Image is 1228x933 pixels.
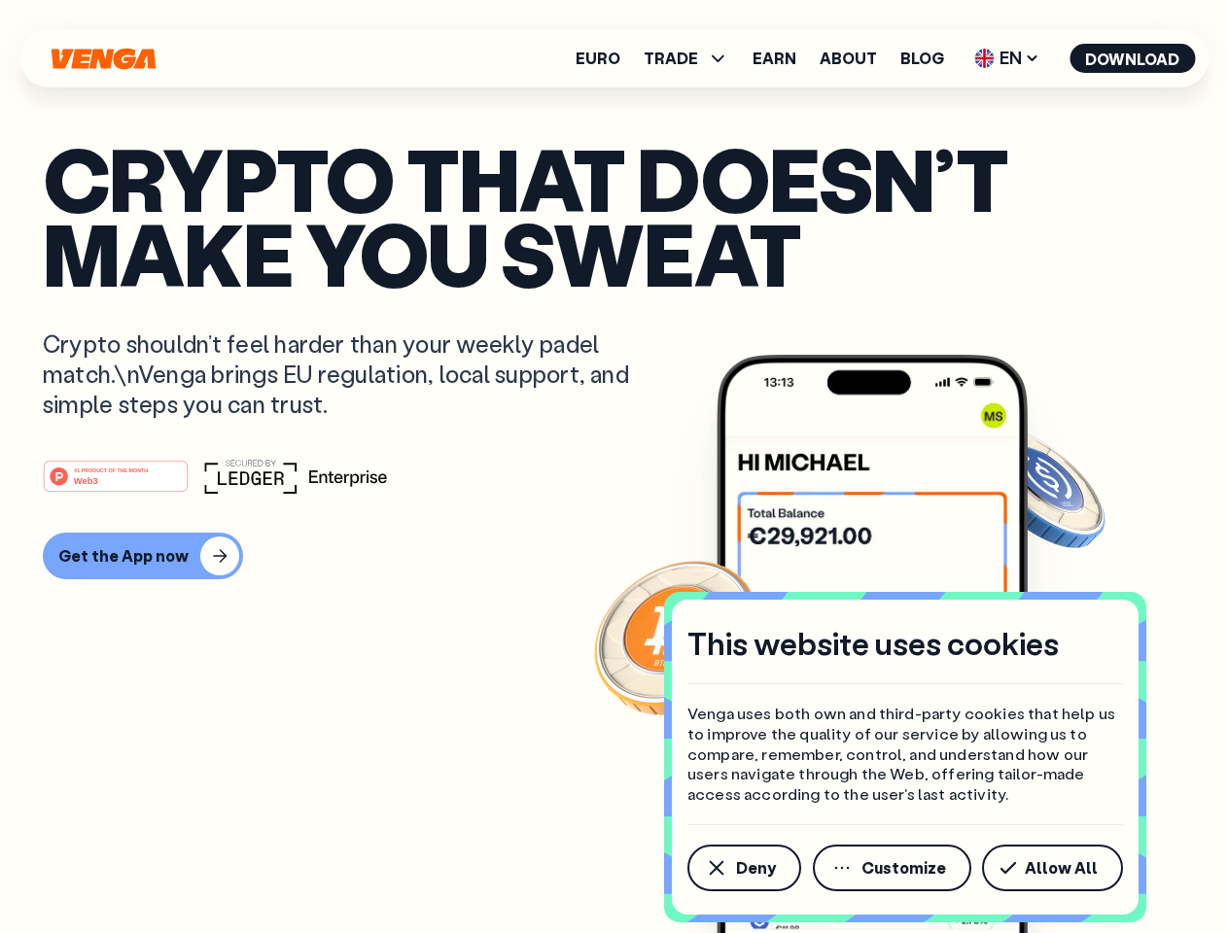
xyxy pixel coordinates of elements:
button: Customize [813,845,971,891]
span: EN [967,43,1046,74]
p: Venga uses both own and third-party cookies that help us to improve the quality of our service by... [687,704,1123,805]
div: Get the App now [58,546,189,566]
button: Deny [687,845,801,891]
a: Blog [900,51,944,66]
span: Allow All [1025,860,1098,876]
img: Bitcoin [590,549,765,724]
a: Euro [576,51,620,66]
button: Get the App now [43,533,243,579]
span: TRADE [644,47,729,70]
span: Customize [861,860,946,876]
p: Crypto that doesn’t make you sweat [43,141,1185,290]
a: Earn [753,51,796,66]
span: TRADE [644,51,698,66]
svg: Home [49,48,158,70]
span: Deny [736,860,776,876]
tspan: #1 PRODUCT OF THE MONTH [74,466,148,472]
tspan: Web3 [74,474,98,485]
h4: This website uses cookies [687,623,1059,664]
button: Download [1070,44,1195,73]
img: USDC coin [969,418,1109,558]
img: flag-uk [974,49,994,68]
button: Allow All [982,845,1123,891]
p: Crypto shouldn’t feel harder than your weekly padel match.\nVenga brings EU regulation, local sup... [43,328,657,420]
a: Get the App now [43,533,1185,579]
a: About [820,51,877,66]
a: #1 PRODUCT OF THE MONTHWeb3 [43,471,189,497]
